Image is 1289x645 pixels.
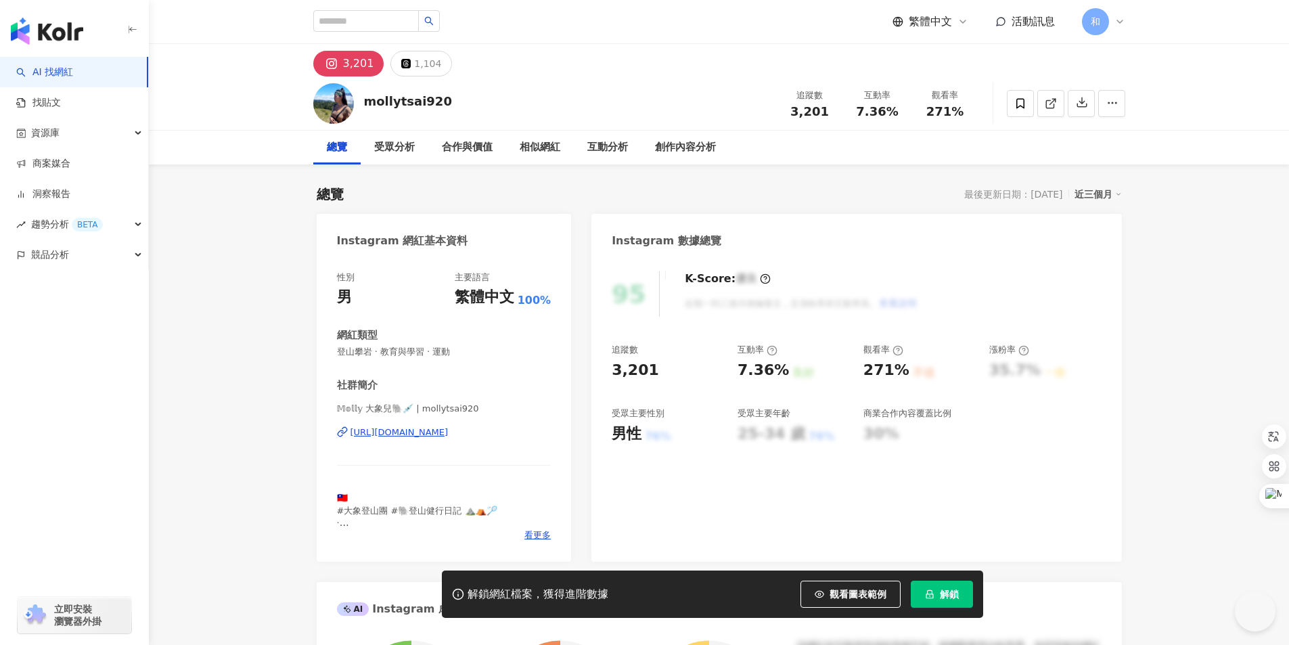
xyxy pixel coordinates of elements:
div: 解鎖網紅檔案，獲得進階數據 [468,587,608,602]
div: 受眾主要年齡 [738,407,790,420]
div: 互動分析 [587,139,628,156]
img: logo [11,18,83,45]
div: 總覽 [327,139,347,156]
div: 創作內容分析 [655,139,716,156]
div: 商業合作內容覆蓋比例 [863,407,951,420]
div: 社群簡介 [337,378,378,393]
span: 和 [1091,14,1100,29]
div: 受眾主要性別 [612,407,664,420]
span: 觀看圖表範例 [830,589,886,600]
span: 資源庫 [31,118,60,148]
div: 受眾分析 [374,139,415,156]
span: 活動訊息 [1012,15,1055,28]
span: 🇹🇼 #大象登山團 #🐘登山健行日記 ⛰️⛺️🏸️ · 原帳號 @s312020 於[DATE]不見了🎗 此帳號是本人無誤𓃰 _ [337,493,497,564]
div: 男 [337,287,352,308]
span: 立即安裝 瀏覽器外掛 [54,603,101,627]
span: 解鎖 [940,589,959,600]
div: Instagram 數據總覽 [612,233,721,248]
div: 總覽 [317,185,344,204]
button: 解鎖 [911,581,973,608]
div: 互動率 [738,344,777,356]
span: lock [925,590,934,599]
div: 近三個月 [1075,185,1122,203]
img: KOL Avatar [313,83,354,124]
div: [URL][DOMAIN_NAME] [350,426,449,439]
div: BETA [72,218,103,231]
div: 觀看率 [863,344,903,356]
button: 3,201 [313,51,384,76]
a: 洞察報告 [16,187,70,201]
a: 找貼文 [16,96,61,110]
div: 3,201 [612,360,659,381]
button: 觀看圖表範例 [800,581,901,608]
div: K-Score : [685,271,771,286]
span: 𝕄𝕠𝕝𝕝𝕪 大象兒🐘💉 | mollytsai920 [337,403,551,415]
div: 網紅類型 [337,328,378,342]
div: 追蹤數 [612,344,638,356]
div: 相似網紅 [520,139,560,156]
div: 最後更新日期：[DATE] [964,189,1062,200]
a: searchAI 找網紅 [16,66,73,79]
img: chrome extension [22,604,48,626]
div: 性別 [337,271,355,284]
div: 漲粉率 [989,344,1029,356]
div: 1,104 [414,54,441,73]
div: 主要語言 [455,271,490,284]
button: 1,104 [390,51,452,76]
div: 追蹤數 [784,89,836,102]
div: 271% [863,360,909,381]
div: 3,201 [343,54,374,73]
div: 7.36% [738,360,789,381]
span: 271% [926,105,964,118]
span: 趨勢分析 [31,209,103,240]
div: 男性 [612,424,641,445]
div: 觀看率 [920,89,971,102]
div: Instagram 網紅基本資料 [337,233,468,248]
div: 繁體中文 [455,287,514,308]
span: 繁體中文 [909,14,952,29]
span: 競品分析 [31,240,69,270]
span: 登山攀岩 · 教育與學習 · 運動 [337,346,551,358]
span: 100% [518,293,551,308]
a: [URL][DOMAIN_NAME] [337,426,551,439]
span: 7.36% [856,105,898,118]
div: 合作與價值 [442,139,493,156]
span: search [424,16,434,26]
a: chrome extension立即安裝 瀏覽器外掛 [18,597,131,633]
div: 互動率 [852,89,903,102]
div: mollytsai920 [364,93,452,110]
span: 看更多 [524,529,551,541]
span: 3,201 [790,104,829,118]
span: rise [16,220,26,229]
a: 商案媒合 [16,157,70,171]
